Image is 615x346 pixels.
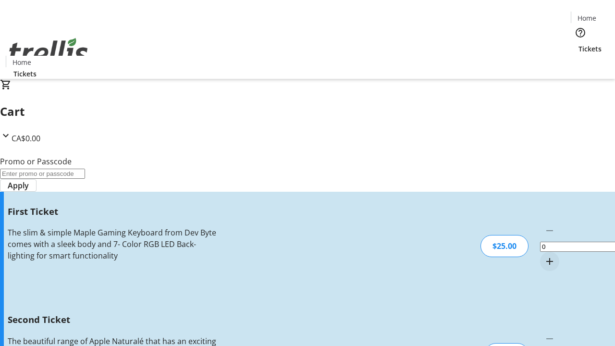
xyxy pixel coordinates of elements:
[6,57,37,67] a: Home
[12,57,31,67] span: Home
[13,69,37,79] span: Tickets
[8,313,218,326] h3: Second Ticket
[12,133,40,144] span: CA$0.00
[571,23,590,42] button: Help
[578,13,596,23] span: Home
[6,69,44,79] a: Tickets
[578,44,602,54] span: Tickets
[8,180,29,191] span: Apply
[8,227,218,261] div: The slim & simple Maple Gaming Keyboard from Dev Byte comes with a sleek body and 7- Color RGB LE...
[571,13,602,23] a: Home
[6,27,91,75] img: Orient E2E Organization PY8owYgghp's Logo
[480,235,529,257] div: $25.00
[571,44,609,54] a: Tickets
[540,252,559,271] button: Increment by one
[8,205,218,218] h3: First Ticket
[571,54,590,73] button: Cart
